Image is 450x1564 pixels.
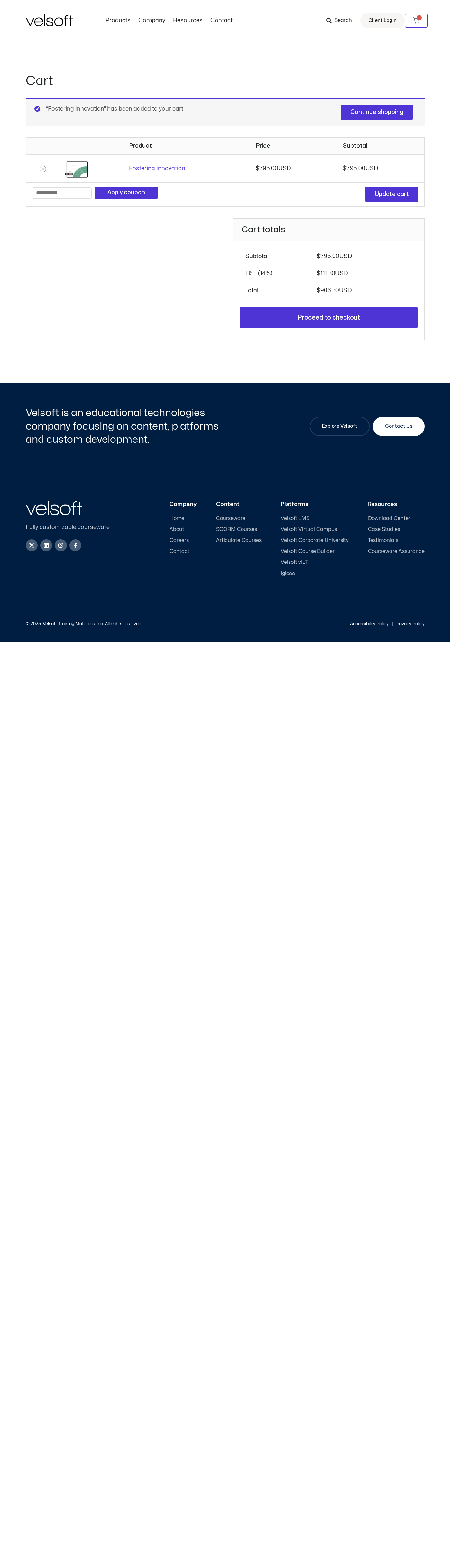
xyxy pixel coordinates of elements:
a: Velsoft LMS [281,516,349,522]
th: Total [240,282,311,299]
span: 111.30 [317,271,348,276]
p: Fully customizable courseware [26,523,120,532]
h3: Resources [368,501,425,508]
a: Velsoft Course Builder [281,548,349,554]
span: SCORM Courses [216,526,257,533]
a: Careers [170,537,197,544]
a: Privacy Policy [396,622,425,626]
img: Velsoft Training Materials [26,14,73,26]
span: Search [335,16,352,25]
a: CompanyMenu Toggle [134,17,169,24]
span: Download Center [368,516,410,522]
a: ContactMenu Toggle [207,17,236,24]
span: Contact [170,548,189,554]
a: Case Studies [368,526,425,533]
th: HST (14%) [240,265,311,282]
a: Continue shopping [341,105,413,120]
a: Contact Us [373,417,425,436]
bdi: 906.30 [317,288,339,293]
a: Home [170,516,197,522]
span: About [170,526,184,533]
a: Search [326,15,356,26]
a: Velsoft Corporate University [281,537,349,544]
a: About [170,526,197,533]
span: Contact Us [385,423,412,430]
bdi: 795.00 [256,166,278,171]
span: $ [256,166,259,171]
a: Velsoft Virtual Campus [281,526,349,533]
a: Fostering Innovation [129,166,185,171]
a: Iglooo [281,571,349,577]
p: | [392,622,393,626]
a: Courseware [216,516,262,522]
span: $ [343,166,346,171]
nav: Menu [102,17,236,24]
span: Courseware [216,516,245,522]
h2: Cart totals [233,219,424,241]
a: Accessibility Policy [350,622,389,626]
a: Proceed to checkout [240,307,418,328]
a: 1 [405,14,428,28]
th: Price [250,138,337,154]
a: Contact [170,548,197,554]
span: Client Login [368,16,397,25]
span: Velsoft LMS [281,516,309,522]
button: Update cart [365,187,418,202]
span: Home [170,516,184,522]
a: Testimonials [368,537,425,544]
span: Velsoft Course Builder [281,548,335,554]
a: Client Login [360,13,405,28]
a: Articulate Courses [216,537,262,544]
button: Apply coupon [95,187,158,199]
span: Case Studies [368,526,400,533]
a: Remove Fostering Innovation from cart [40,166,46,172]
a: Courseware Assurance [368,548,425,554]
span: $ [317,254,320,259]
h3: Platforms [281,501,349,508]
span: Careers [170,537,189,544]
img: Fostering Innovation [65,159,88,178]
span: Iglooo [281,571,295,577]
h3: Content [216,501,262,508]
a: ResourcesMenu Toggle [169,17,207,24]
span: Explore Velsoft [322,423,357,430]
span: 1 [417,15,422,20]
h3: Company [170,501,197,508]
a: SCORM Courses [216,526,262,533]
th: Subtotal [240,248,311,265]
a: Explore Velsoft [310,417,370,436]
a: Download Center [368,516,425,522]
span: Testimonials [368,537,398,544]
p: © 2025, Velsoft Training Materials, Inc. All rights reserved. [26,622,142,626]
h2: Velsoft is an educational technologies company focusing on content, platforms and custom developm... [26,406,224,446]
th: Product [123,138,250,154]
th: Subtotal [337,138,424,154]
a: ProductsMenu Toggle [102,17,134,24]
div: “Fostering Innovation” has been added to your cart. [26,98,425,126]
a: Velsoft vILT [281,559,349,565]
span: Velsoft Virtual Campus [281,526,337,533]
h1: Cart [26,72,425,90]
bdi: 795.00 [343,166,365,171]
span: $ [317,271,320,276]
span: Velsoft vILT [281,559,308,565]
bdi: 795.00 [317,254,339,259]
span: $ [317,288,320,293]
